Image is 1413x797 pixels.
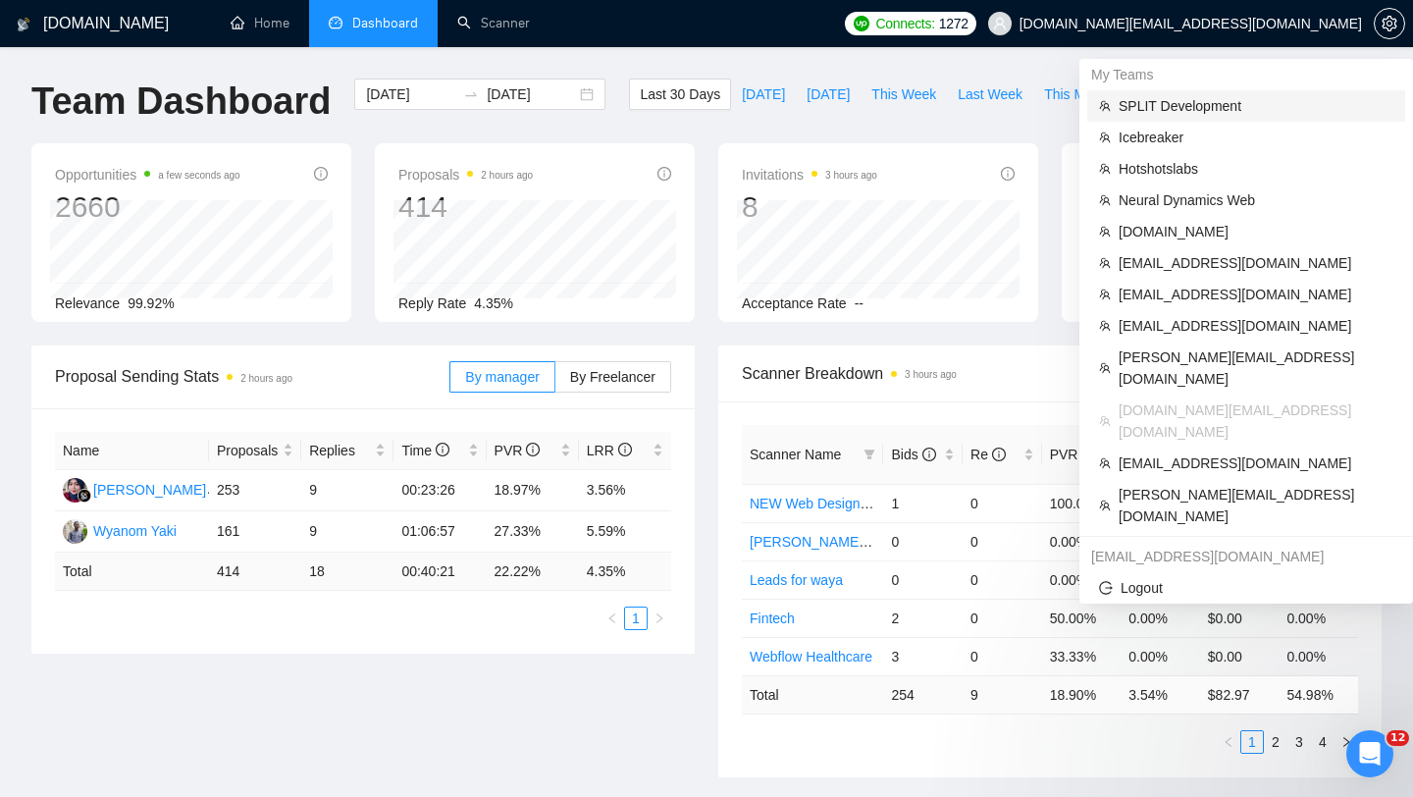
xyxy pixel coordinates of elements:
input: Start date [366,83,455,105]
td: 3.56% [579,470,671,511]
a: [PERSON_NAME] - UI/UX Education [750,534,976,550]
span: Reply Rate [398,295,466,311]
a: setting [1374,16,1405,31]
button: left [1217,730,1240,754]
td: Total [55,553,209,591]
span: 99.92% [128,295,174,311]
th: Proposals [209,432,301,470]
span: [EMAIL_ADDRESS][DOMAIN_NAME] [1119,252,1393,274]
span: team [1099,289,1111,300]
div: 8 [742,188,877,226]
td: 0 [963,560,1042,599]
span: Bids [891,447,935,462]
span: info-circle [526,443,540,456]
span: Invitations [742,163,877,186]
span: info-circle [618,443,632,456]
time: 2 hours ago [481,170,533,181]
td: Total [742,675,883,714]
li: 1 [624,607,648,630]
span: team [1099,320,1111,332]
a: Fintech [750,611,795,626]
span: info-circle [314,167,328,181]
button: Last 30 Days [629,79,731,110]
span: Last 30 Days [640,83,720,105]
td: 18 [301,553,393,591]
span: PVR [1050,447,1096,462]
span: [EMAIL_ADDRESS][DOMAIN_NAME] [1119,452,1393,474]
span: logout [1099,581,1113,595]
span: [PERSON_NAME][EMAIL_ADDRESS][DOMAIN_NAME] [1119,346,1393,390]
span: dashboard [329,16,342,29]
a: 1 [625,608,647,629]
td: 0 [963,599,1042,637]
td: 0 [963,637,1042,675]
td: 27.33% [487,511,579,553]
a: searchScanner [457,15,530,31]
td: 100.00% [1042,484,1122,522]
button: left [601,607,624,630]
span: Replies [309,440,371,461]
span: Proposals [217,440,279,461]
td: 01:06:57 [393,511,486,553]
img: gigradar-bm.png [78,489,91,503]
span: Proposal Sending Stats [55,364,449,389]
button: setting [1374,8,1405,39]
span: 1272 [939,13,968,34]
span: 12 [1387,730,1409,746]
span: 4.35% [474,295,513,311]
td: 5.59% [579,511,671,553]
span: LRR [587,443,632,458]
td: 2 [883,599,963,637]
span: team [1099,257,1111,269]
td: 0.00% [1042,522,1122,560]
th: Name [55,432,209,470]
span: Scanner Breakdown [742,361,1358,386]
time: 3 hours ago [905,369,957,380]
img: logo [17,9,30,40]
button: This Month [1033,79,1123,110]
div: 414 [398,188,533,226]
span: team [1099,100,1111,112]
span: Connects: [875,13,934,34]
div: vladyslavsharahov@gmail.com [1079,541,1413,572]
td: 18.97% [487,470,579,511]
button: right [648,607,671,630]
span: Relevance [55,295,120,311]
button: Last Week [947,79,1033,110]
span: Dashboard [352,15,418,31]
td: 9 [963,675,1042,714]
td: 9 [301,511,393,553]
span: [DOMAIN_NAME][EMAIL_ADDRESS][DOMAIN_NAME] [1119,399,1393,443]
span: Neural Dynamics Web [1119,189,1393,211]
li: Next Page [648,607,671,630]
td: 414 [209,553,301,591]
span: left [606,612,618,624]
span: [PERSON_NAME][EMAIL_ADDRESS][DOMAIN_NAME] [1119,484,1393,527]
span: This Week [871,83,936,105]
time: 3 hours ago [825,170,877,181]
span: to [463,86,479,102]
span: Time [401,443,448,458]
span: [EMAIL_ADDRESS][DOMAIN_NAME] [1119,284,1393,305]
input: End date [487,83,576,105]
span: PVR [495,443,541,458]
td: 9 [301,470,393,511]
iframe: Intercom live chat [1346,730,1393,777]
span: info-circle [1001,167,1015,181]
iframe: Intercom notifications сообщение [1020,607,1413,744]
span: setting [1375,16,1404,31]
span: filter [860,440,879,469]
td: 0 [963,484,1042,522]
span: info-circle [436,443,449,456]
td: 4.35 % [579,553,671,591]
span: Hotshotslabs [1119,158,1393,180]
span: Icebreaker [1119,127,1393,148]
button: [DATE] [731,79,796,110]
span: SPLIT Development [1119,95,1393,117]
time: a few seconds ago [158,170,239,181]
span: info-circle [657,167,671,181]
td: 254 [883,675,963,714]
a: RH[PERSON_NAME] [63,481,206,497]
span: right [654,612,665,624]
span: [DOMAIN_NAME] [1119,221,1393,242]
